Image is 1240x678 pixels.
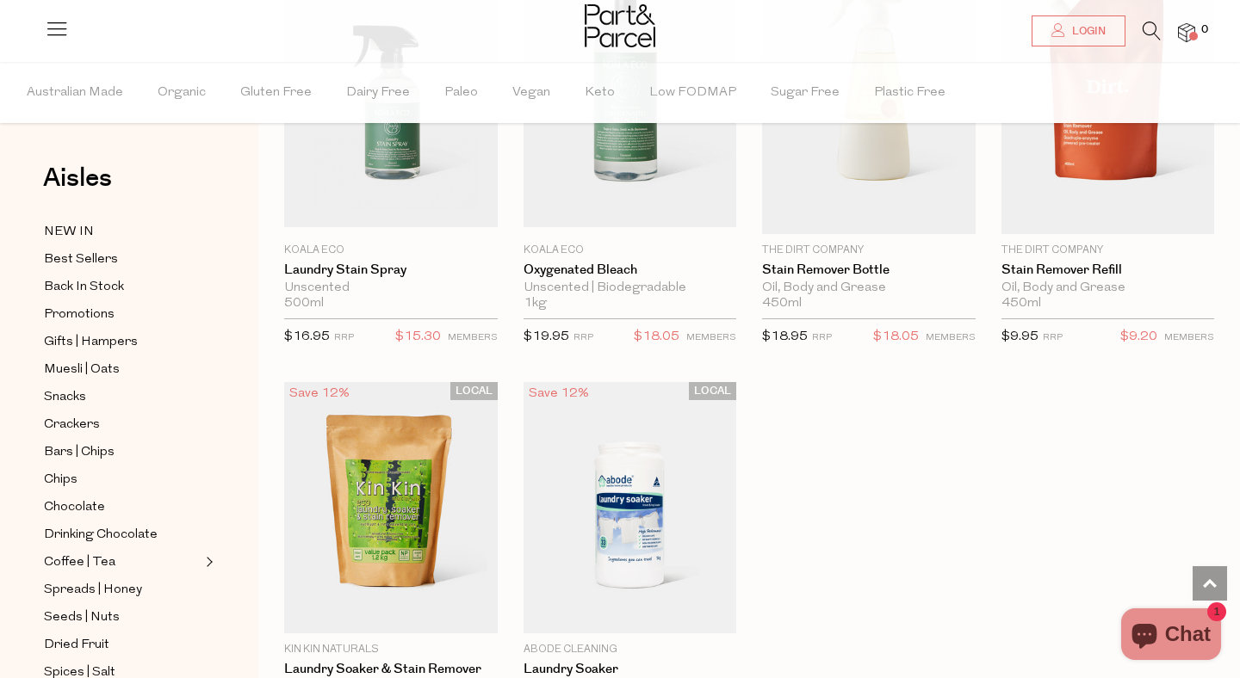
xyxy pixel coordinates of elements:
[1001,296,1041,311] span: 450ml
[44,442,115,463] span: Bars | Chips
[284,262,498,278] a: Laundry Stain Spray
[1116,608,1226,664] inbox-online-store-chat: Shopify online store chat
[812,333,832,342] small: RRP
[44,415,100,435] span: Crackers
[44,250,118,270] span: Best Sellers
[158,63,206,123] span: Organic
[44,496,201,518] a: Chocolate
[524,642,737,657] p: Abode Cleaning
[44,607,201,628] a: Seeds | Nuts
[762,296,802,311] span: 450ml
[44,579,201,601] a: Spreads | Honey
[1001,262,1215,278] a: Stain Remover Refill
[44,221,201,243] a: NEW IN
[44,277,124,298] span: Back In Stock
[395,326,441,348] span: $15.30
[524,330,569,343] span: $19.95
[512,63,550,123] span: Vegan
[44,580,142,601] span: Spreads | Honey
[1001,243,1215,258] p: The Dirt Company
[450,382,498,400] span: LOCAL
[44,552,115,573] span: Coffee | Tea
[334,333,354,342] small: RRP
[444,63,478,123] span: Paleo
[346,63,410,123] span: Dairy Free
[44,305,115,325] span: Promotions
[43,159,112,197] span: Aisles
[284,330,330,343] span: $16.95
[240,63,312,123] span: Gluten Free
[634,326,679,348] span: $18.05
[44,469,201,490] a: Chips
[1197,22,1212,38] span: 0
[689,382,736,400] span: LOCAL
[524,382,594,405] div: Save 12%
[686,333,736,342] small: MEMBERS
[524,243,737,258] p: Koala Eco
[44,441,201,463] a: Bars | Chips
[873,326,919,348] span: $18.05
[44,497,105,518] span: Chocolate
[284,280,498,296] div: Unscented
[926,333,976,342] small: MEMBERS
[44,470,77,490] span: Chips
[44,607,120,628] span: Seeds | Nuts
[44,386,201,408] a: Snacks
[44,249,201,270] a: Best Sellers
[44,360,120,380] span: Muesli | Oats
[762,262,976,278] a: Stain Remover Bottle
[44,332,138,353] span: Gifts | Hampers
[44,635,109,656] span: Dried Fruit
[524,262,737,278] a: Oxygenated Bleach
[284,243,498,258] p: Koala Eco
[762,243,976,258] p: The Dirt Company
[1178,23,1195,41] a: 0
[524,296,547,311] span: 1kg
[524,280,737,296] div: Unscented | Biodegradable
[44,525,158,545] span: Drinking Chocolate
[524,662,737,677] a: Laundry Soaker
[573,333,593,342] small: RRP
[44,387,86,408] span: Snacks
[284,662,498,677] a: Laundry Soaker & Stain Remover
[44,524,201,545] a: Drinking Chocolate
[585,63,615,123] span: Keto
[649,63,736,123] span: Low FODMAP
[1001,330,1038,343] span: $9.95
[1068,24,1106,39] span: Login
[44,304,201,325] a: Promotions
[44,276,201,298] a: Back In Stock
[44,359,201,380] a: Muesli | Oats
[762,330,808,343] span: $18.95
[44,552,201,573] a: Coffee | Tea
[44,222,94,243] span: NEW IN
[284,296,324,311] span: 500ml
[284,642,498,657] p: Kin Kin Naturals
[448,333,498,342] small: MEMBERS
[284,382,498,633] img: Laundry Soaker & Stain Remover
[43,165,112,208] a: Aisles
[284,382,355,405] div: Save 12%
[585,4,655,47] img: Part&Parcel
[771,63,840,123] span: Sugar Free
[201,552,214,572] button: Expand/Collapse Coffee | Tea
[44,331,201,353] a: Gifts | Hampers
[762,280,976,296] div: Oil, Body and Grease
[44,414,201,435] a: Crackers
[874,63,945,123] span: Plastic Free
[44,634,201,656] a: Dried Fruit
[1164,333,1214,342] small: MEMBERS
[27,63,123,123] span: Australian Made
[1043,333,1063,342] small: RRP
[1120,326,1157,348] span: $9.20
[1001,280,1215,296] div: Oil, Body and Grease
[524,382,737,633] img: Laundry Soaker
[1032,15,1125,46] a: Login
